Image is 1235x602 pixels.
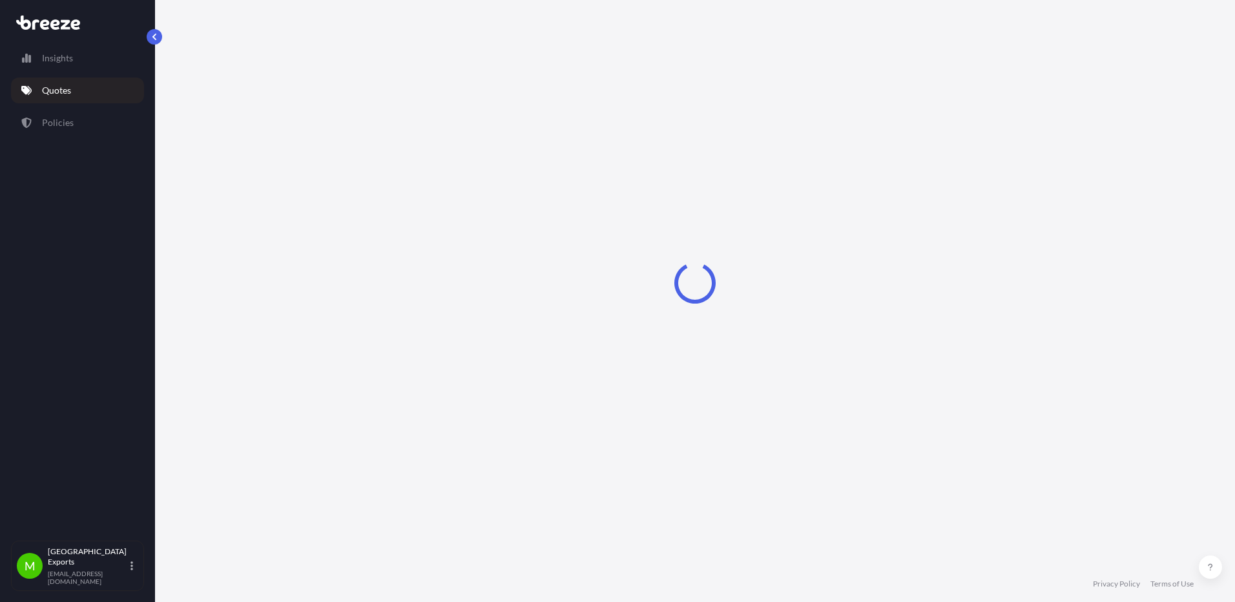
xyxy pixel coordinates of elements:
p: [GEOGRAPHIC_DATA] Exports [48,546,128,567]
a: Privacy Policy [1093,579,1140,589]
a: Quotes [11,78,144,103]
a: Terms of Use [1150,579,1194,589]
a: Policies [11,110,144,136]
p: [EMAIL_ADDRESS][DOMAIN_NAME] [48,570,128,585]
p: Insights [42,52,73,65]
a: Insights [11,45,144,71]
p: Quotes [42,84,71,97]
p: Policies [42,116,74,129]
span: M [25,559,36,572]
